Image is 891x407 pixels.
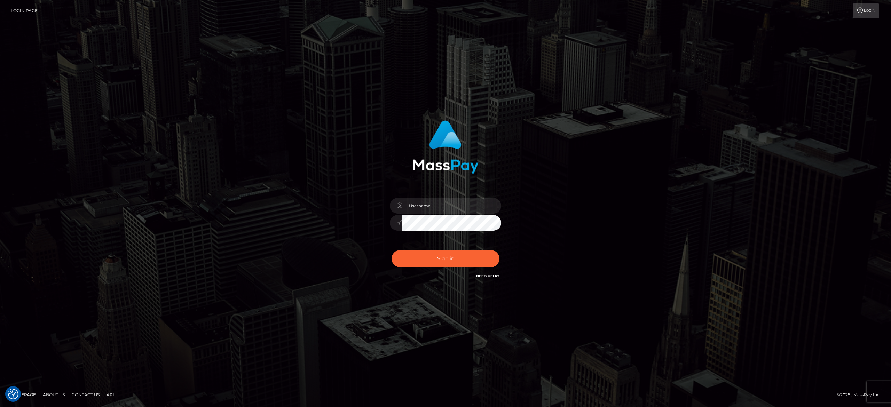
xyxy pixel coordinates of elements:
a: Need Help? [476,274,499,278]
img: Revisit consent button [8,389,18,399]
a: Login [853,3,879,18]
img: MassPay Login [412,120,479,174]
a: Login Page [11,3,38,18]
button: Sign in [392,250,499,267]
a: About Us [40,389,68,400]
div: © 2025 , MassPay Inc. [837,391,886,399]
input: Username... [402,198,501,214]
a: Contact Us [69,389,102,400]
a: Homepage [8,389,39,400]
button: Consent Preferences [8,389,18,399]
a: API [104,389,117,400]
